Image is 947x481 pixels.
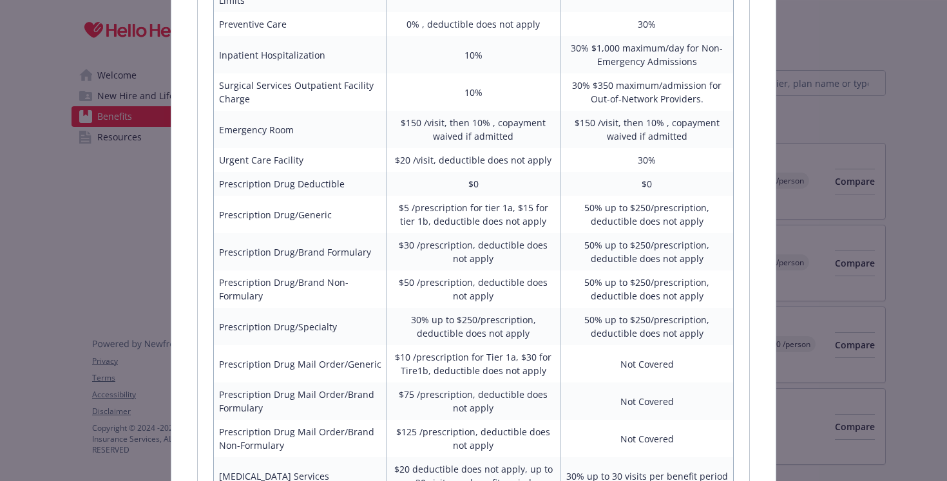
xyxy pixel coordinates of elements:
[387,12,560,36] td: 0% , deductible does not apply
[213,270,387,308] td: Prescription Drug/Brand Non-Formulary
[213,148,387,172] td: Urgent Care Facility
[560,36,734,73] td: 30% $1,000 maximum/day for Non- Emergency Admissions
[560,12,734,36] td: 30%
[387,111,560,148] td: $150 /visit, then 10% , copayment waived if admitted
[213,233,387,270] td: Prescription Drug/Brand Formulary
[560,420,734,457] td: Not Covered
[560,172,734,196] td: $0
[387,73,560,111] td: 10%
[560,308,734,345] td: 50% up to $250/prescription, deductible does not apply
[560,73,734,111] td: 30% $350 maximum/admission for Out-of-Network Providers.
[560,196,734,233] td: 50% up to $250/prescription, deductible does not apply
[560,233,734,270] td: 50% up to $250/prescription, deductible does not apply
[387,308,560,345] td: 30% up to $250/prescription, deductible does not apply
[387,382,560,420] td: $75 /prescription, deductible does not apply
[387,420,560,457] td: $125 /prescription, deductible does not apply
[387,172,560,196] td: $0
[213,420,387,457] td: Prescription Drug Mail Order/Brand Non-Formulary
[213,382,387,420] td: Prescription Drug Mail Order/Brand Formulary
[213,12,387,36] td: Preventive Care
[213,73,387,111] td: Surgical Services Outpatient Facility Charge
[560,345,734,382] td: Not Covered
[387,196,560,233] td: $5 /prescription for tier 1a, $15 for tier 1b, deductible does not apply
[560,270,734,308] td: 50% up to $250/prescription, deductible does not apply
[387,270,560,308] td: $50 /prescription, deductible does not apply
[560,111,734,148] td: $150 /visit, then 10% , copayment waived if admitted
[213,172,387,196] td: Prescription Drug Deductible
[387,148,560,172] td: $20 /visit, deductible does not apply
[213,196,387,233] td: Prescription Drug/Generic
[213,111,387,148] td: Emergency Room
[387,345,560,382] td: $10 /prescription for Tier 1a, $30 for Tire1b, deductible does not apply
[560,382,734,420] td: Not Covered
[213,308,387,345] td: Prescription Drug/Specialty
[560,148,734,172] td: 30%
[387,233,560,270] td: $30 /prescription, deductible does not apply
[387,36,560,73] td: 10%
[213,345,387,382] td: Prescription Drug Mail Order/Generic
[213,36,387,73] td: Inpatient Hospitalization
